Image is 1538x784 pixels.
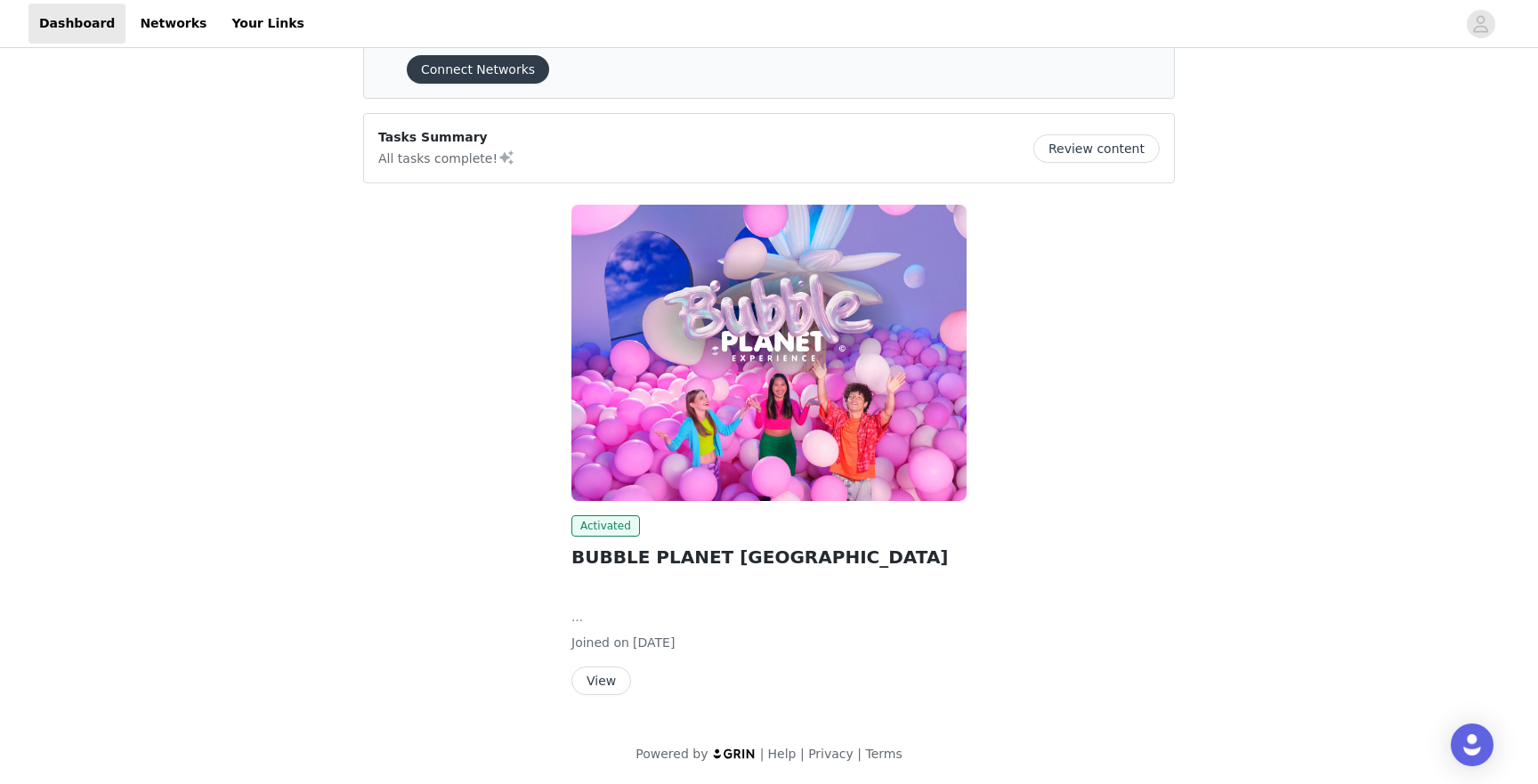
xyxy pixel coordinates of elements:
[571,667,631,695] button: View
[1033,134,1160,163] button: Review content
[1472,10,1489,38] div: avatar
[571,515,640,537] span: Activated
[865,747,902,761] a: Terms
[808,747,854,761] a: Privacy
[407,55,549,84] button: Connect Networks
[571,544,967,570] h2: BUBBLE PLANET [GEOGRAPHIC_DATA]
[378,128,515,147] p: Tasks Summary
[571,205,967,501] img: Fever
[633,635,675,650] span: [DATE]
[760,747,765,761] span: |
[129,4,217,44] a: Networks
[28,4,125,44] a: Dashboard
[571,635,629,650] span: Joined on
[221,4,315,44] a: Your Links
[857,747,862,761] span: |
[571,675,631,688] a: View
[378,147,515,168] p: All tasks complete!
[712,748,757,759] img: logo
[800,747,805,761] span: |
[768,747,797,761] a: Help
[635,747,708,761] span: Powered by
[1451,723,1493,766] div: Open Intercom Messenger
